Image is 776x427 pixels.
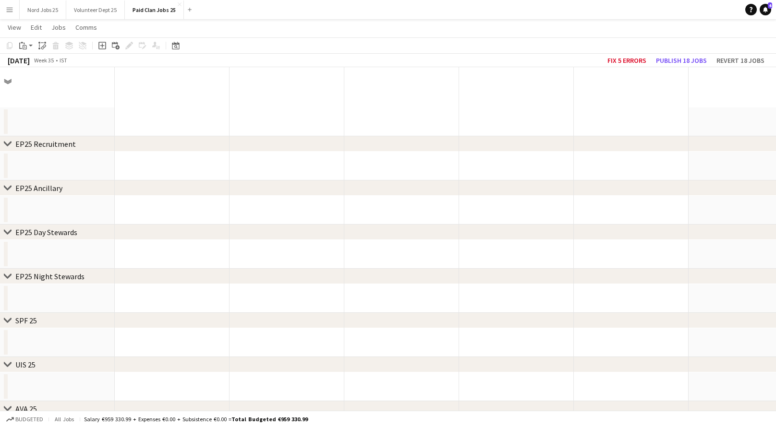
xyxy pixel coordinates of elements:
a: Edit [27,21,46,34]
a: Comms [72,21,101,34]
div: Salary €959 330.99 + Expenses €0.00 + Subsistence €0.00 = [84,415,308,423]
span: All jobs [53,415,76,423]
button: Revert 18 jobs [713,54,768,67]
div: EP25 Recruitment [15,139,76,149]
button: Nord Jobs 25 [20,0,66,19]
span: Total Budgeted €959 330.99 [231,415,308,423]
button: Budgeted [5,414,45,425]
a: View [4,21,25,34]
button: Publish 18 jobs [652,54,711,67]
button: Paid Clan Jobs 25 [125,0,184,19]
a: Jobs [48,21,70,34]
span: Budgeted [15,416,43,423]
div: UIS 25 [15,360,36,369]
span: Jobs [51,23,66,32]
div: IST [60,57,67,64]
div: AVA 25 [15,404,37,414]
a: 4 [760,4,771,15]
div: EP25 Night Stewards [15,272,85,281]
button: Volunteer Dept 25 [66,0,125,19]
span: Comms [75,23,97,32]
span: Week 35 [32,57,56,64]
div: EP25 Day Stewards [15,227,77,237]
div: EP25 Ancillary [15,183,62,193]
span: 4 [768,2,772,9]
span: View [8,23,21,32]
span: Edit [31,23,42,32]
button: Fix 5 errors [604,54,650,67]
div: [DATE] [8,56,30,65]
div: SPF 25 [15,316,37,325]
